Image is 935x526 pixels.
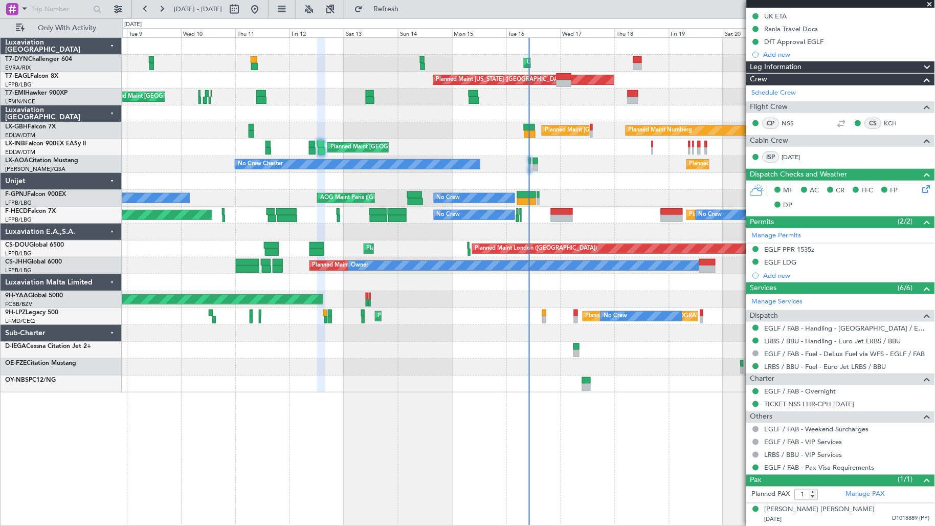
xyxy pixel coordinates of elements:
[784,186,793,196] span: MF
[669,28,723,37] div: Fri 19
[5,300,32,308] a: FCBB/BZV
[378,309,499,324] div: Planned Maint Cannes ([GEOGRAPHIC_DATA])
[846,490,885,500] a: Manage PAX
[5,191,66,198] a: F-GPNJFalcon 900EX
[750,101,788,113] span: Flight Crew
[750,74,768,85] span: Crew
[561,28,615,37] div: Wed 17
[765,245,815,254] div: EGLF PPR 1535z
[836,186,845,196] span: CR
[689,207,851,223] div: Planned Maint [GEOGRAPHIC_DATA] ([GEOGRAPHIC_DATA])
[750,411,773,423] span: Others
[5,377,29,383] span: OY-NBS
[5,360,27,366] span: OE-FZE
[235,28,290,37] div: Thu 11
[545,123,706,138] div: Planned Maint [GEOGRAPHIC_DATA] ([GEOGRAPHIC_DATA])
[765,12,787,20] div: UK ETA
[750,374,775,385] span: Charter
[750,475,762,487] span: Pax
[351,258,369,273] div: Owner
[5,141,86,147] a: LX-INBFalcon 900EX EASy II
[5,343,91,349] a: D-IEGACessna Citation Jet 2+
[699,207,722,223] div: No Crew
[5,73,58,79] a: T7-EAGLFalcon 8X
[5,343,26,349] span: D-IEGA
[5,191,27,198] span: F-GPNJ
[763,118,780,129] div: CP
[5,250,32,257] a: LFPB/LBG
[862,186,874,196] span: FFC
[765,438,842,447] a: EGLF / FAB - VIP Services
[752,490,790,500] label: Planned PAX
[5,73,30,79] span: T7-EAGL
[893,515,930,523] span: D1018889 (PP)
[452,28,506,37] div: Mon 15
[765,505,875,515] div: [PERSON_NAME] [PERSON_NAME]
[27,25,108,32] span: Only With Activity
[5,124,56,130] a: LX-GBHFalcon 7X
[365,6,408,13] span: Refresh
[5,310,26,316] span: 9H-LPZ
[752,297,803,307] a: Manage Services
[5,317,35,325] a: LFMD/CEQ
[765,451,842,459] a: LRBS / BBU - VIP Services
[765,516,782,523] span: [DATE]
[629,123,693,138] div: Planned Maint Nurnberg
[344,28,398,37] div: Sat 13
[765,362,886,371] a: LRBS / BBU - Fuel - Euro Jet LRBS / BBU
[750,135,789,147] span: Cabin Crew
[891,186,898,196] span: FP
[436,72,568,87] div: Planned Maint [US_STATE] ([GEOGRAPHIC_DATA])
[898,474,913,485] span: (1/1)
[765,37,824,46] div: DfT Approval EGLF
[290,28,344,37] div: Fri 12
[810,186,819,196] span: AC
[506,28,561,37] div: Tue 16
[5,293,63,299] a: 9H-YAAGlobal 5000
[5,199,32,207] a: LFPB/LBG
[475,241,597,256] div: Planned Maint London ([GEOGRAPHIC_DATA])
[5,158,78,164] a: LX-AOACitation Mustang
[11,20,111,36] button: Only With Activity
[765,349,925,358] a: EGLF / FAB - Fuel - DeLux Fuel via WFS - EGLF / FAB
[764,271,930,280] div: Add new
[398,28,452,37] div: Sun 14
[5,242,64,248] a: CS-DOUGlobal 6500
[764,50,930,59] div: Add new
[752,88,796,98] a: Schedule Crew
[127,28,181,37] div: Tue 9
[765,425,869,434] a: EGLF / FAB - Weekend Surcharges
[5,124,28,130] span: LX-GBH
[313,258,474,273] div: Planned Maint [GEOGRAPHIC_DATA] ([GEOGRAPHIC_DATA])
[5,377,56,383] a: OY-NBSPC12/NG
[752,231,802,241] a: Manage Permits
[765,464,875,472] a: EGLF / FAB - Pax Visa Requirements
[750,282,777,294] span: Services
[181,28,235,37] div: Wed 10
[604,309,627,324] div: No Crew
[5,259,27,265] span: CS-JHH
[437,190,460,206] div: No Crew
[5,208,28,214] span: F-HECD
[5,90,25,96] span: T7-EMI
[5,64,31,72] a: EVRA/RIX
[349,1,411,17] button: Refresh
[105,89,203,104] div: Planned Maint [GEOGRAPHIC_DATA]
[782,119,805,128] a: NSS
[5,208,56,214] a: F-HECDFalcon 7X
[5,141,25,147] span: LX-INB
[437,207,460,223] div: No Crew
[750,169,848,181] span: Dispatch Checks and Weather
[750,61,802,73] span: Leg Information
[527,55,658,71] div: Unplanned Maint [GEOGRAPHIC_DATA] (Riga Intl)
[31,2,90,17] input: Trip Number
[174,5,222,14] span: [DATE] - [DATE]
[5,267,32,274] a: LFPB/LBG
[320,190,428,206] div: AOG Maint Paris ([GEOGRAPHIC_DATA])
[5,216,32,224] a: LFPB/LBG
[5,158,29,164] span: LX-AOA
[5,165,65,173] a: [PERSON_NAME]/QSA
[5,259,62,265] a: CS-JHHGlobal 6000
[765,337,901,345] a: LRBS / BBU - Handling - Euro Jet LRBS / BBU
[765,25,818,33] div: Rania Travel Docs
